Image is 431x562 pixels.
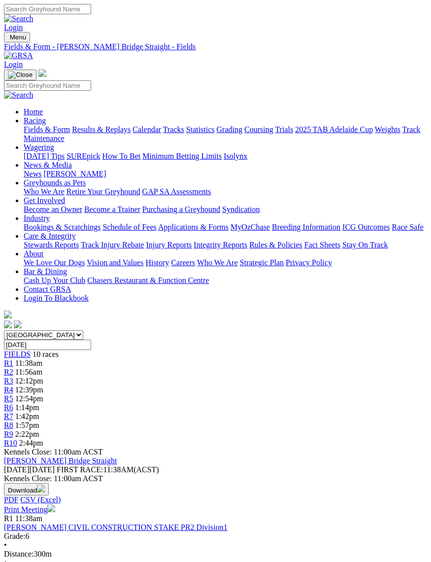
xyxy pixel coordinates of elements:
[15,514,42,523] span: 11:38am
[24,125,70,134] a: Fields & Form
[24,285,71,293] a: Contact GRSA
[87,258,143,267] a: Vision and Values
[15,430,39,438] span: 2:22pm
[146,241,192,249] a: Injury Reports
[145,258,169,267] a: History
[24,241,427,249] div: Care & Integrity
[158,223,229,231] a: Applications & Forms
[275,125,293,134] a: Trials
[194,241,247,249] a: Integrity Reports
[24,116,46,125] a: Racing
[4,23,23,32] a: Login
[24,187,427,196] div: Greyhounds as Pets
[4,4,91,14] input: Search
[24,196,65,205] a: Get Involved
[57,465,103,474] span: FIRST RACE:
[15,368,42,376] span: 11:56am
[133,125,161,134] a: Calendar
[231,223,270,231] a: MyOzChase
[24,223,100,231] a: Bookings & Scratchings
[4,80,91,91] input: Search
[4,541,7,549] span: •
[4,320,12,328] img: facebook.svg
[24,205,82,213] a: Become an Owner
[4,495,427,504] div: Download
[342,241,388,249] a: Stay On Track
[4,421,13,429] a: R8
[4,505,55,514] a: Print Meeting
[15,377,43,385] span: 12:12pm
[37,485,45,492] img: download.svg
[4,32,30,42] button: Toggle navigation
[142,187,211,196] a: GAP SA Assessments
[163,125,184,134] a: Tracks
[15,412,39,421] span: 1:42pm
[10,34,26,41] span: Menu
[4,495,18,504] a: PDF
[72,125,131,134] a: Results & Replays
[15,359,42,367] span: 11:38am
[24,152,65,160] a: [DATE] Tips
[8,71,33,79] img: Close
[224,152,247,160] a: Isolynx
[4,311,12,318] img: logo-grsa-white.png
[4,403,13,412] span: R6
[102,223,156,231] a: Schedule of Fees
[217,125,242,134] a: Grading
[4,483,49,495] button: Download
[4,42,427,51] a: Fields & Form - [PERSON_NAME] Bridge Straight - Fields
[4,439,17,447] a: R10
[4,91,33,100] img: Search
[4,457,117,465] a: [PERSON_NAME] Bridge Straight
[4,474,427,483] div: Kennels Close: 11:00am ACST
[4,550,427,559] div: 300m
[4,386,13,394] a: R4
[4,412,13,421] a: R7
[33,350,59,358] span: 10 races
[87,276,209,284] a: Chasers Restaurant & Function Centre
[4,377,13,385] a: R3
[4,350,31,358] span: FIELDS
[286,258,332,267] a: Privacy Policy
[4,430,13,438] a: R9
[24,143,54,151] a: Wagering
[66,152,100,160] a: SUREpick
[24,214,50,222] a: Industry
[14,320,22,328] img: twitter.svg
[249,241,302,249] a: Rules & Policies
[84,205,140,213] a: Become a Trainer
[24,187,65,196] a: Who We Are
[24,152,427,161] div: Wagering
[24,205,427,214] div: Get Involved
[4,368,13,376] span: R2
[15,394,43,403] span: 12:54pm
[4,532,427,541] div: 6
[24,241,79,249] a: Stewards Reports
[295,125,373,134] a: 2025 TAB Adelaide Cup
[15,421,39,429] span: 1:57pm
[4,60,23,69] a: Login
[342,223,390,231] a: ICG Outcomes
[24,294,89,302] a: Login To Blackbook
[24,107,43,116] a: Home
[81,241,144,249] a: Track Injury Rebate
[4,359,13,367] span: R1
[375,125,400,134] a: Weights
[15,386,43,394] span: 12:39pm
[244,125,273,134] a: Coursing
[222,205,260,213] a: Syndication
[392,223,423,231] a: Race Safe
[24,232,76,240] a: Care & Integrity
[24,178,86,187] a: Greyhounds as Pets
[186,125,215,134] a: Statistics
[4,448,103,456] span: Kennels Close: 11:00am ACST
[24,125,420,142] a: Track Maintenance
[4,394,13,403] a: R5
[24,161,72,169] a: News & Media
[24,170,427,178] div: News & Media
[171,258,195,267] a: Careers
[24,125,427,143] div: Racing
